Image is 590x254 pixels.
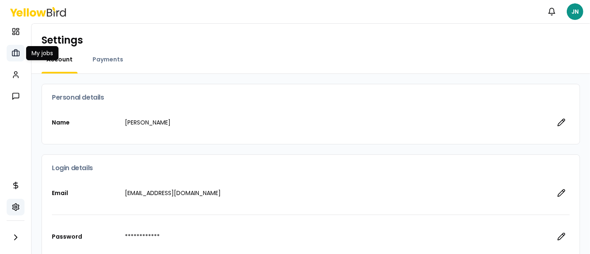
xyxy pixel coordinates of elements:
h3: Login details [52,165,570,171]
p: [EMAIL_ADDRESS][DOMAIN_NAME] [125,189,546,197]
h3: Personal details [52,94,570,101]
p: [PERSON_NAME] [125,118,546,127]
p: Password [52,232,118,241]
span: Account [46,55,73,64]
p: Email [52,189,118,197]
span: JN [567,3,583,20]
p: Name [52,118,118,127]
a: Account [41,55,78,64]
h1: Settings [41,34,580,47]
a: Payments [88,55,128,64]
span: Payments [93,55,123,64]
